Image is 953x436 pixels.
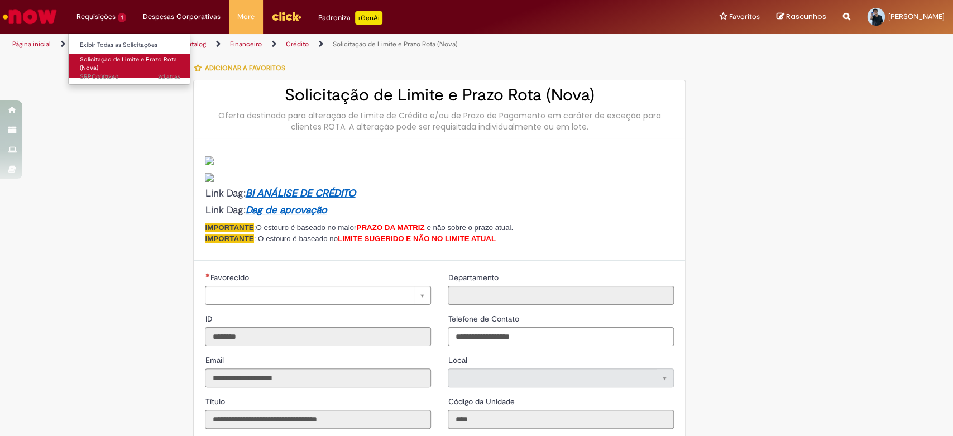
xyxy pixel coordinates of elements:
[205,234,253,243] span: IMPORTANTE
[729,11,760,22] span: Favoritos
[8,34,627,55] ul: Trilhas de página
[205,110,674,132] div: Oferta destinada para alteração de Limite de Crédito e/ou de Prazo de Pagamento em caráter de exc...
[205,205,674,216] h4: Link Dag:
[333,40,458,49] a: Solicitação de Limite e Prazo Rota (Nova)
[230,40,262,49] a: Financeiro
[205,355,226,365] span: Somente leitura - Email
[80,55,177,73] span: Solicitação de Limite e Prazo Rota (Nova)
[205,156,214,165] img: sys_attachment.do
[118,13,126,22] span: 1
[205,396,227,406] span: Somente leitura - Título
[76,11,116,22] span: Requisições
[254,234,338,243] span: : O estouro é baseado no
[143,11,221,22] span: Despesas Corporativas
[158,73,180,81] time: 29/09/2025 11:42:44
[210,272,251,282] span: Necessários - Favorecido
[888,12,945,21] span: [PERSON_NAME]
[205,223,253,232] span: IMPORTANTE
[448,272,500,282] span: Somente leitura - Departamento
[205,173,214,182] img: sys_attachment.do
[12,40,51,49] a: Página inicial
[777,12,826,22] a: Rascunhos
[448,327,674,346] input: Telefone de Contato
[254,223,357,232] span: :O estouro é baseado no maior
[318,11,382,25] div: Padroniza
[271,8,301,25] img: click_logo_yellow_360x200.png
[427,223,513,232] span: e não sobre o prazo atual.
[286,40,309,49] a: Crédito
[204,64,285,73] span: Adicionar a Favoritos
[68,33,190,85] ul: Requisições
[355,11,382,25] p: +GenAi
[193,56,291,80] button: Adicionar a Favoritos
[237,11,255,22] span: More
[338,234,496,243] span: LIMITE SUGERIDO E NÃO NO LIMITE ATUAL
[448,286,674,305] input: Departamento
[69,39,191,51] a: Exibir Todas as Solicitações
[786,11,826,22] span: Rascunhos
[448,410,674,429] input: Código da Unidade
[448,368,674,387] a: Limpar campo Local
[205,86,674,104] h2: Solicitação de Limite e Prazo Rota (Nova)
[205,273,210,277] span: Necessários
[356,223,424,232] span: PRAZO DA MATRIZ
[205,314,214,324] span: Somente leitura - ID
[69,54,191,78] a: Aberto SRPC0001240 : Solicitação de Limite e Prazo Rota (Nova)
[205,327,431,346] input: ID
[205,286,431,305] a: Limpar campo Favorecido
[205,368,431,387] input: Email
[1,6,59,28] img: ServiceNow
[448,396,516,406] span: Somente leitura - Código da Unidade
[448,355,469,365] span: Somente leitura - Local
[245,204,327,217] a: Dag de aprovação
[80,73,180,82] span: SRPC0001240
[205,410,431,429] input: Título
[205,188,674,199] h4: Link Dag:
[448,314,521,324] span: Telefone de Contato
[158,73,180,81] span: 2d atrás
[245,187,355,200] a: BI ANÁLISE DE CRÉDITO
